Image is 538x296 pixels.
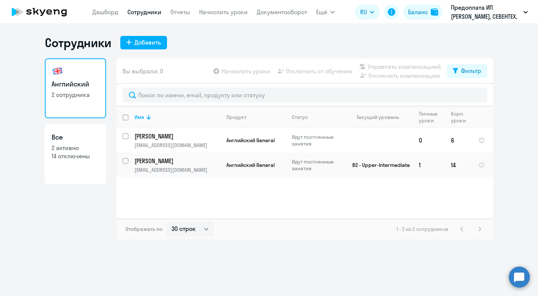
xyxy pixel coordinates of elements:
[396,226,448,232] span: 1 - 2 из 2 сотрудников
[123,67,163,76] span: Вы выбрали: 0
[445,153,472,177] td: 14
[134,114,144,120] div: Имя
[349,114,412,120] div: Текущий уровень
[134,157,220,165] a: [PERSON_NAME]
[52,91,99,99] p: 2 сотрудника
[126,226,163,232] span: Отображать по:
[92,8,118,16] a: Дашборд
[356,114,399,120] div: Текущий уровень
[451,3,520,21] p: Предоплата ИП [PERSON_NAME], СЕВЕНТЕХ, ООО
[292,158,343,172] p: Идут постоянные занятия
[292,114,308,120] div: Статус
[431,8,438,16] img: balance
[199,8,248,16] a: Начислить уроки
[52,144,99,152] p: 2 активно
[170,8,190,16] a: Отчеты
[316,4,335,19] button: Ещё
[257,8,307,16] a: Документооборот
[292,114,343,120] div: Статус
[451,110,467,124] div: Корп. уроки
[413,128,445,153] td: 0
[45,35,111,50] h1: Сотрудники
[52,79,99,89] h3: Английский
[447,3,532,21] button: Предоплата ИП [PERSON_NAME], СЕВЕНТЕХ, ООО
[226,162,275,168] span: Английский General
[461,66,481,75] div: Фильтр
[134,132,220,140] a: [PERSON_NAME]
[134,38,161,47] div: Добавить
[413,153,445,177] td: 1
[419,110,440,124] div: Личные уроки
[451,110,472,124] div: Корп. уроки
[120,36,167,49] button: Добавить
[134,142,220,149] p: [EMAIL_ADDRESS][DOMAIN_NAME]
[360,7,367,16] span: RU
[134,132,219,140] p: [PERSON_NAME]
[123,88,487,103] input: Поиск по имени, email, продукту или статусу
[316,7,327,16] span: Ещё
[134,114,220,120] div: Имя
[408,7,428,16] div: Баланс
[226,137,275,144] span: Английский General
[134,157,219,165] p: [PERSON_NAME]
[52,132,99,142] h3: Все
[45,124,106,184] a: Все2 активно14 отключены
[127,8,161,16] a: Сотрудники
[343,153,413,177] td: B2 - Upper-Intermediate
[419,110,445,124] div: Личные уроки
[52,152,99,160] p: 14 отключены
[134,167,220,173] p: [EMAIL_ADDRESS][DOMAIN_NAME]
[403,4,443,19] button: Балансbalance
[445,128,472,153] td: 6
[45,58,106,118] a: Английский2 сотрудника
[355,4,380,19] button: RU
[226,114,285,120] div: Продукт
[447,64,487,78] button: Фильтр
[226,114,247,120] div: Продукт
[52,65,64,77] img: english
[292,134,343,147] p: Идут постоянные занятия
